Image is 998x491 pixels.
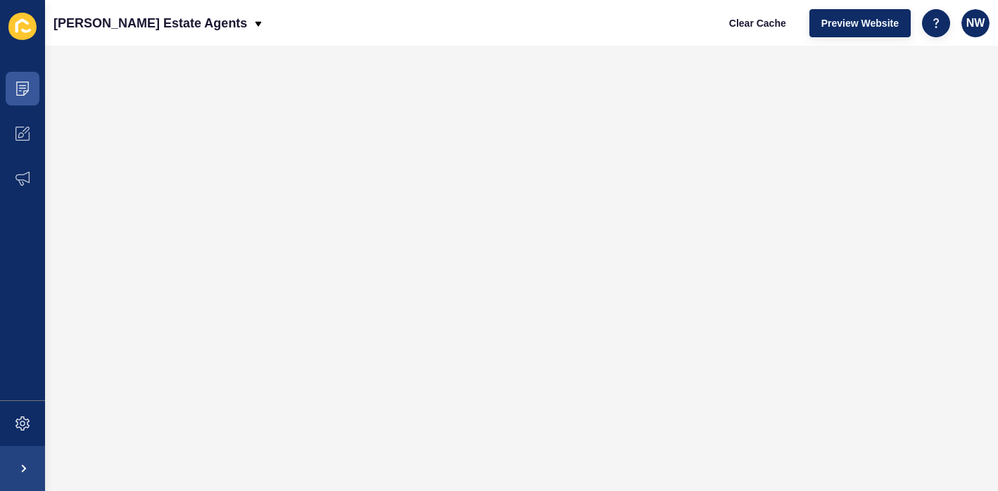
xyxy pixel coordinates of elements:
span: NW [966,16,985,30]
button: Clear Cache [717,9,798,37]
span: Clear Cache [729,16,786,30]
span: Preview Website [821,16,899,30]
button: Preview Website [809,9,911,37]
p: [PERSON_NAME] Estate Agents [53,6,247,41]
